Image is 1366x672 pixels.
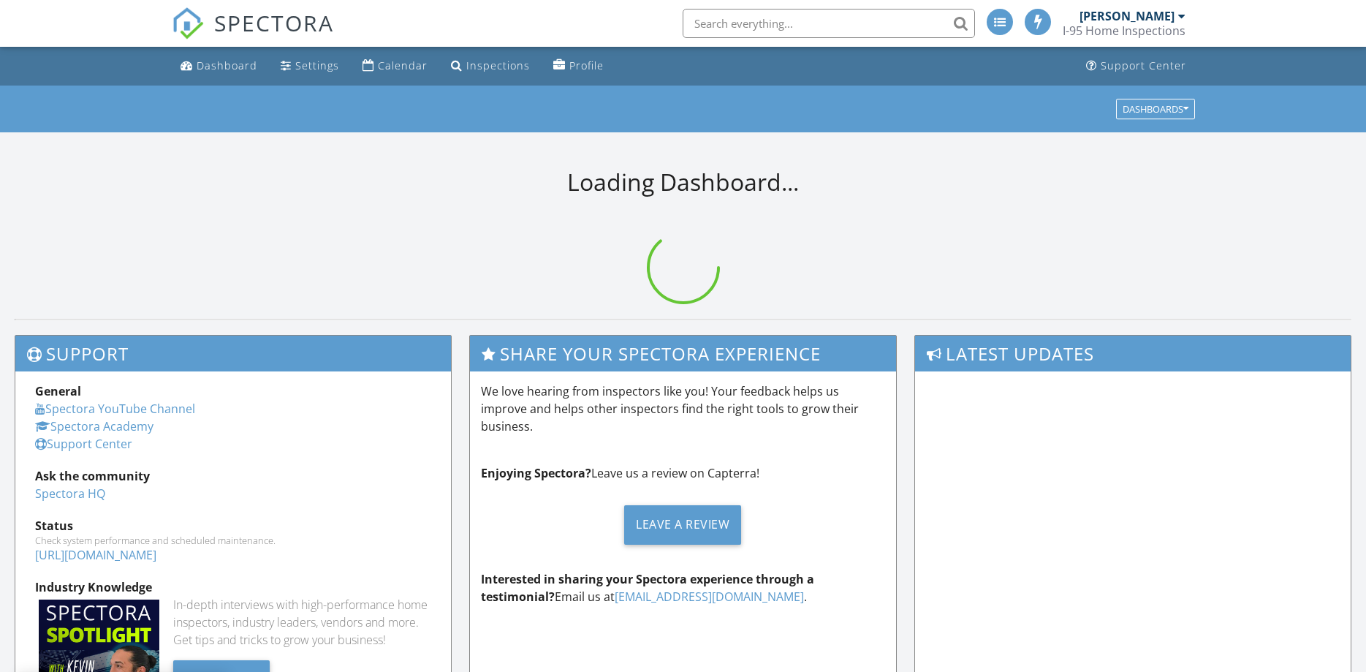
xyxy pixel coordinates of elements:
div: I-95 Home Inspections [1063,23,1185,38]
a: Support Center [35,436,132,452]
strong: Enjoying Spectora? [481,465,591,481]
p: Email us at . [481,570,886,605]
h3: Support [15,336,451,371]
strong: General [35,383,81,399]
span: SPECTORA [214,7,334,38]
strong: Interested in sharing your Spectora experience through a testimonial? [481,571,814,605]
div: Inspections [466,58,530,72]
div: In-depth interviews with high-performance home inspectors, industry leaders, vendors and more. Ge... [173,596,431,649]
a: [URL][DOMAIN_NAME] [35,547,156,563]
h3: Share Your Spectora Experience [470,336,897,371]
a: Support Center [1080,53,1192,80]
div: Dashboards [1123,104,1188,114]
div: Calendar [378,58,428,72]
div: Industry Knowledge [35,578,431,596]
a: Leave a Review [481,494,886,556]
h3: Latest Updates [915,336,1351,371]
a: Spectora Academy [35,418,153,434]
div: Leave a Review [624,505,741,545]
div: Ask the community [35,467,431,485]
a: Spectora HQ [35,486,105,502]
div: Settings [295,58,339,72]
div: Profile [569,58,604,72]
input: Search everything... [683,9,975,38]
img: The Best Home Inspection Software - Spectora [172,7,204,39]
a: Profile [547,53,610,80]
div: Status [35,517,431,535]
a: [EMAIL_ADDRESS][DOMAIN_NAME] [615,589,804,605]
a: Inspections [445,53,536,80]
div: Dashboard [197,58,257,72]
a: Settings [275,53,345,80]
div: [PERSON_NAME] [1079,9,1175,23]
button: Dashboards [1116,99,1195,119]
a: Dashboard [175,53,263,80]
div: Support Center [1101,58,1186,72]
p: We love hearing from inspectors like you! Your feedback helps us improve and helps other inspecto... [481,382,886,435]
p: Leave us a review on Capterra! [481,464,886,482]
div: Check system performance and scheduled maintenance. [35,535,431,546]
a: Spectora YouTube Channel [35,401,195,417]
a: SPECTORA [172,20,334,50]
a: Calendar [357,53,433,80]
